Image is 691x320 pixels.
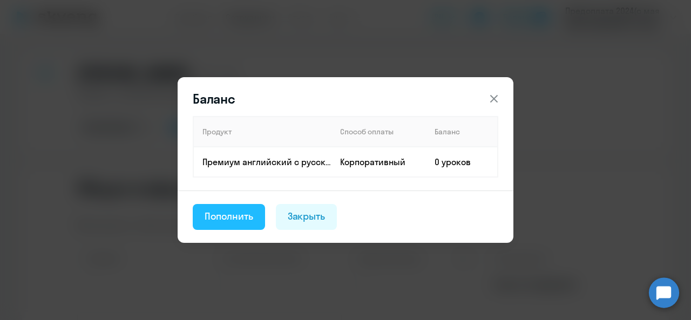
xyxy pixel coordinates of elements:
th: Баланс [426,117,498,147]
th: Способ оплаты [331,117,426,147]
button: Закрыть [276,204,337,230]
header: Баланс [178,90,513,107]
td: Корпоративный [331,147,426,177]
p: Премиум английский с русскоговорящим преподавателем [202,156,331,168]
button: Пополнить [193,204,265,230]
div: Пополнить [205,209,253,223]
div: Закрыть [288,209,326,223]
td: 0 уроков [426,147,498,177]
th: Продукт [193,117,331,147]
